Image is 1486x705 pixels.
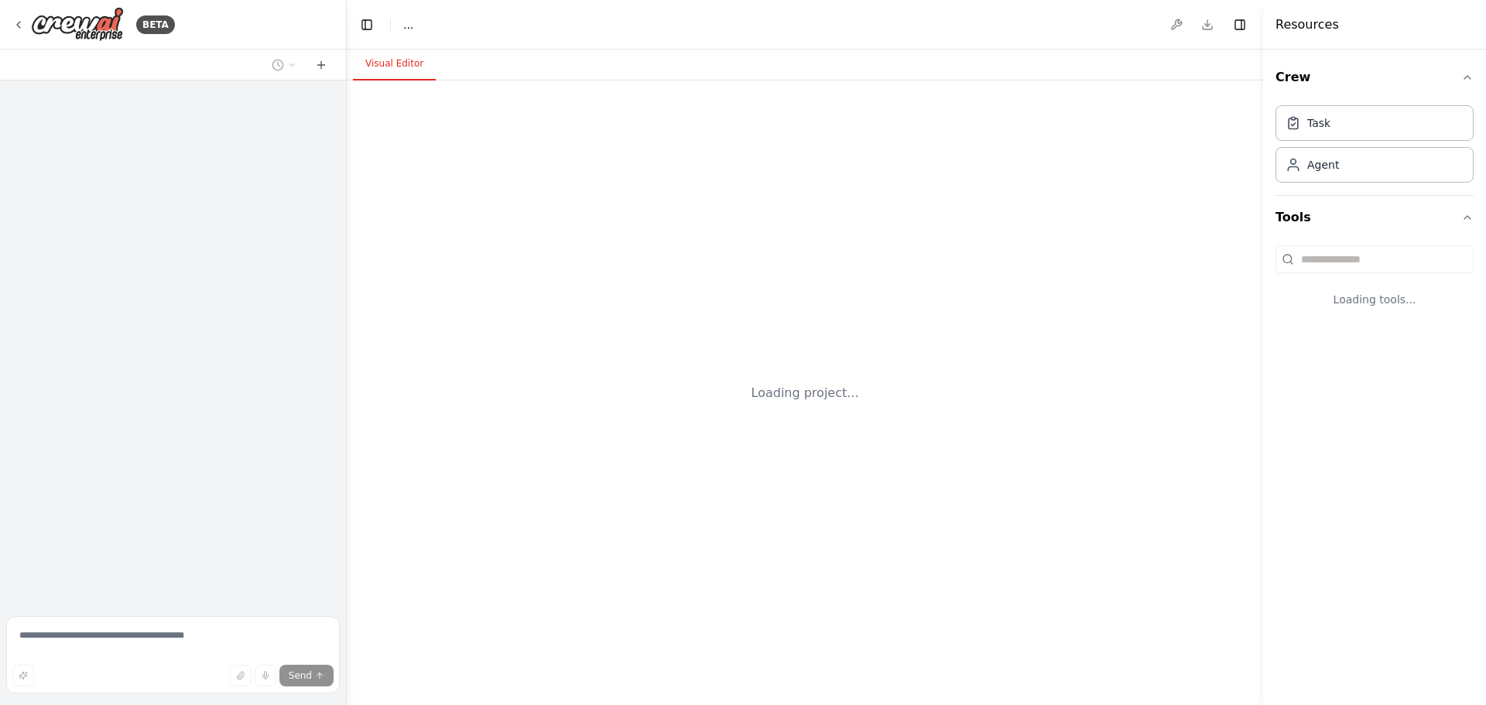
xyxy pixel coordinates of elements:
[136,15,175,34] div: BETA
[1275,239,1474,332] div: Tools
[356,14,378,36] button: Hide left sidebar
[230,665,252,686] button: Upload files
[1307,157,1339,173] div: Agent
[265,56,303,74] button: Switch to previous chat
[403,17,413,33] span: ...
[353,48,436,80] button: Visual Editor
[255,665,276,686] button: Click to speak your automation idea
[752,384,859,402] div: Loading project...
[289,669,312,682] span: Send
[1275,279,1474,320] div: Loading tools...
[309,56,334,74] button: Start a new chat
[12,665,34,686] button: Improve this prompt
[403,17,413,33] nav: breadcrumb
[279,665,334,686] button: Send
[1275,15,1339,34] h4: Resources
[1307,115,1330,131] div: Task
[31,7,124,42] img: Logo
[1275,56,1474,99] button: Crew
[1229,14,1251,36] button: Hide right sidebar
[1275,99,1474,195] div: Crew
[1275,196,1474,239] button: Tools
